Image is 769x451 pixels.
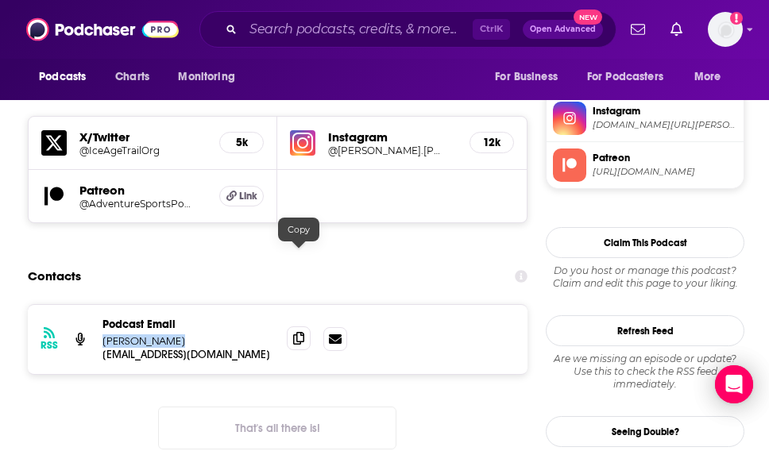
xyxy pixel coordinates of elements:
[546,227,744,258] button: Claim This Podcast
[243,17,473,42] input: Search podcasts, credits, & more...
[708,12,743,47] button: Show profile menu
[624,16,651,43] a: Show notifications dropdown
[730,12,743,25] svg: Add a profile image
[683,62,741,92] button: open menu
[577,62,686,92] button: open menu
[79,129,207,145] h5: X/Twitter
[102,334,274,348] p: [PERSON_NAME]
[39,66,86,88] span: Podcasts
[473,19,510,40] span: Ctrl K
[158,407,396,449] button: Nothing here.
[233,136,250,149] h5: 5k
[553,148,737,182] a: Patreon[URL][DOMAIN_NAME]
[278,218,319,241] div: Copy
[546,264,744,290] div: Claim and edit this page to your liking.
[587,66,663,88] span: For Podcasters
[178,66,234,88] span: Monitoring
[495,66,558,88] span: For Business
[546,353,744,391] div: Are we missing an episode or update? Use this to check the RSS feed immediately.
[79,145,194,156] h5: @IceAgeTrailOrg
[546,416,744,447] a: Seeing Double?
[708,12,743,47] span: Logged in as angelabellBL2024
[290,130,315,156] img: iconImage
[102,318,274,331] p: Podcast Email
[664,16,689,43] a: Show notifications dropdown
[715,365,753,403] div: Open Intercom Messenger
[593,166,737,178] span: https://www.patreon.com/AdventureSportsPodcast
[41,339,58,352] h3: RSS
[28,62,106,92] button: open menu
[167,62,255,92] button: open menu
[484,62,578,92] button: open menu
[593,151,737,165] span: Patreon
[26,14,179,44] img: Podchaser - Follow, Share and Rate Podcasts
[239,190,257,202] span: Link
[105,62,159,92] a: Charts
[483,136,500,149] h5: 12k
[546,315,744,346] button: Refresh Feed
[79,198,207,210] a: @AdventureSportsPodcast
[574,10,602,25] span: New
[199,11,616,48] div: Search podcasts, credits, & more...
[328,145,456,156] a: @[PERSON_NAME].[PERSON_NAME]
[79,183,207,198] h5: Patreon
[79,198,194,210] h5: @AdventureSportsPodcast
[328,145,442,156] h5: @[PERSON_NAME].[PERSON_NAME]
[546,264,744,277] span: Do you host or manage this podcast?
[530,25,596,33] span: Open Advanced
[328,129,456,145] h5: Instagram
[115,66,149,88] span: Charts
[79,145,207,156] a: @IceAgeTrailOrg
[523,20,603,39] button: Open AdvancedNew
[593,104,737,118] span: Instagram
[219,186,264,206] a: Link
[28,261,81,291] h2: Contacts
[708,12,743,47] img: User Profile
[593,119,737,131] span: instagram.com/kurt.refsnider
[102,348,274,361] p: [EMAIL_ADDRESS][DOMAIN_NAME]
[553,102,737,135] a: Instagram[DOMAIN_NAME][URL][PERSON_NAME][DOMAIN_NAME][PERSON_NAME]
[694,66,721,88] span: More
